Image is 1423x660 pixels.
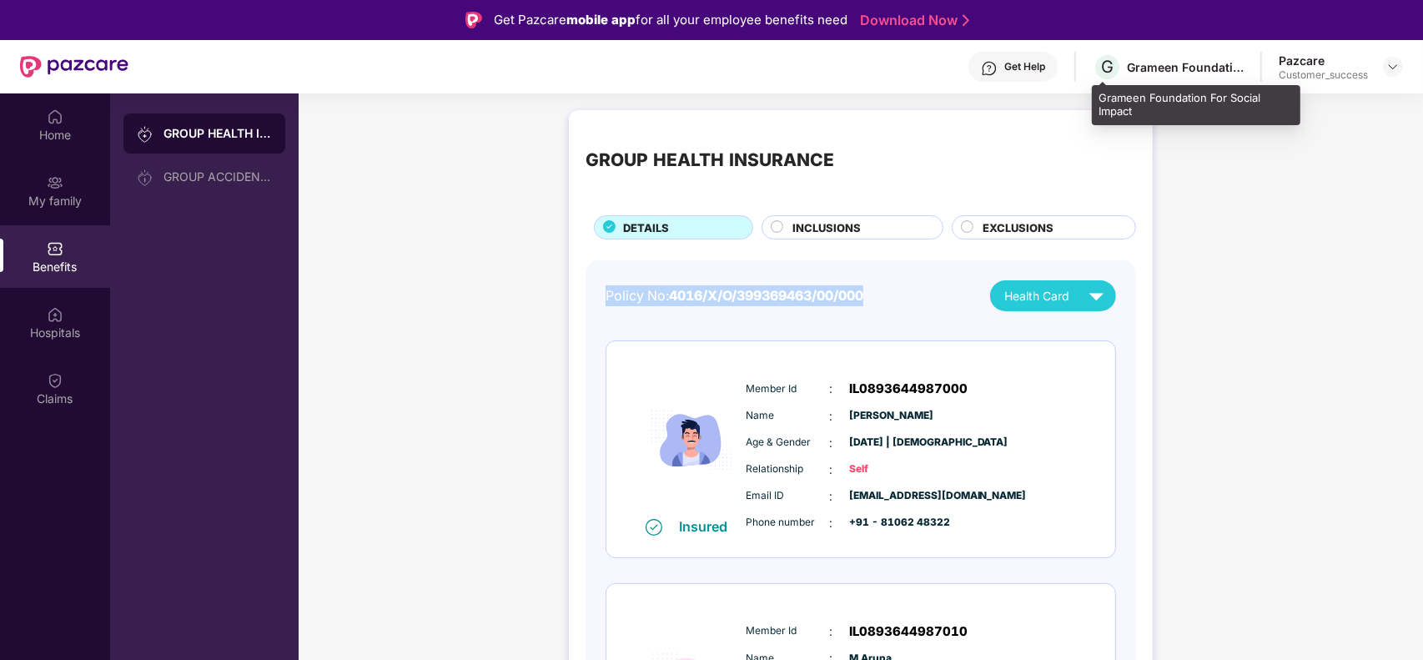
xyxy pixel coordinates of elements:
span: : [829,487,832,506]
div: Get Pazcare for all your employee benefits need [494,10,847,30]
img: New Pazcare Logo [20,56,128,78]
span: [DATE] | [DEMOGRAPHIC_DATA] [849,435,933,451]
span: Name [746,408,829,424]
div: GROUP ACCIDENTAL INSURANCE [163,170,272,184]
div: Insured [679,518,737,535]
div: Policy No: [606,285,863,306]
span: INCLUSIONS [792,219,861,236]
span: [PERSON_NAME] [849,408,933,424]
img: svg+xml;base64,PHN2ZyB4bWxucz0iaHR0cDovL3d3dy53My5vcmcvMjAwMC9zdmciIHZpZXdCb3g9IjAgMCAyNCAyNCIgd2... [1082,281,1111,310]
div: Get Help [1004,60,1045,73]
img: svg+xml;base64,PHN2ZyB3aWR0aD0iMjAiIGhlaWdodD0iMjAiIHZpZXdCb3g9IjAgMCAyMCAyMCIgZmlsbD0ibm9uZSIgeG... [47,174,63,191]
span: : [829,434,832,452]
span: Health Card [1004,287,1069,305]
span: : [829,514,832,532]
img: Logo [465,12,482,28]
img: svg+xml;base64,PHN2ZyB4bWxucz0iaHR0cDovL3d3dy53My5vcmcvMjAwMC9zdmciIHdpZHRoPSIxNiIgaGVpZ2h0PSIxNi... [646,519,662,536]
span: Relationship [746,461,829,477]
div: GROUP HEALTH INSURANCE [586,147,834,174]
img: svg+xml;base64,PHN2ZyB3aWR0aD0iMjAiIGhlaWdodD0iMjAiIHZpZXdCb3g9IjAgMCAyMCAyMCIgZmlsbD0ibm9uZSIgeG... [137,169,153,186]
span: Phone number [746,515,829,531]
span: EXCLUSIONS [983,219,1054,236]
span: IL0893644987010 [849,622,968,642]
img: svg+xml;base64,PHN2ZyBpZD0iQmVuZWZpdHMiIHhtbG5zPSJodHRwOi8vd3d3LnczLm9yZy8yMDAwL3N2ZyIgd2lkdGg9Ij... [47,240,63,257]
span: : [829,461,832,479]
span: DETAILS [623,219,669,236]
img: Stroke [963,12,969,29]
img: svg+xml;base64,PHN2ZyBpZD0iSGVscC0zMngzMiIgeG1sbnM9Imh0dHA6Ly93d3cudzMub3JnLzIwMDAvc3ZnIiB3aWR0aD... [981,60,998,77]
span: 4016/X/O/399369463/00/000 [669,288,863,304]
div: Customer_success [1279,68,1368,82]
div: Pazcare [1279,53,1368,68]
img: svg+xml;base64,PHN2ZyBpZD0iSG9tZSIgeG1sbnM9Imh0dHA6Ly93d3cudzMub3JnLzIwMDAvc3ZnIiB3aWR0aD0iMjAiIG... [47,108,63,125]
img: svg+xml;base64,PHN2ZyBpZD0iRHJvcGRvd24tMzJ4MzIiIHhtbG5zPSJodHRwOi8vd3d3LnczLm9yZy8yMDAwL3N2ZyIgd2... [1386,60,1400,73]
span: +91 - 81062 48322 [849,515,933,531]
img: svg+xml;base64,PHN2ZyBpZD0iSG9zcGl0YWxzIiB4bWxucz0iaHR0cDovL3d3dy53My5vcmcvMjAwMC9zdmciIHdpZHRoPS... [47,306,63,323]
img: svg+xml;base64,PHN2ZyB3aWR0aD0iMjAiIGhlaWdodD0iMjAiIHZpZXdCb3g9IjAgMCAyMCAyMCIgZmlsbD0ibm9uZSIgeG... [137,126,153,143]
span: Member Id [746,623,829,639]
div: GROUP HEALTH INSURANCE [163,125,272,142]
strong: mobile app [566,12,636,28]
img: svg+xml;base64,PHN2ZyBpZD0iQ2xhaW0iIHhtbG5zPSJodHRwOi8vd3d3LnczLm9yZy8yMDAwL3N2ZyIgd2lkdGg9IjIwIi... [47,372,63,389]
img: icon [641,363,742,517]
span: : [829,380,832,398]
span: G [1101,57,1114,77]
div: Grameen Foundation For Social Impact [1127,59,1244,75]
span: [EMAIL_ADDRESS][DOMAIN_NAME] [849,488,933,504]
span: Age & Gender [746,435,829,451]
span: : [829,622,832,641]
span: Self [849,461,933,477]
div: Grameen Foundation For Social Impact [1092,85,1300,124]
a: Download Now [860,12,964,29]
span: IL0893644987000 [849,379,968,399]
span: : [829,407,832,426]
span: Email ID [746,488,829,504]
button: Health Card [990,280,1116,311]
span: Member Id [746,381,829,397]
